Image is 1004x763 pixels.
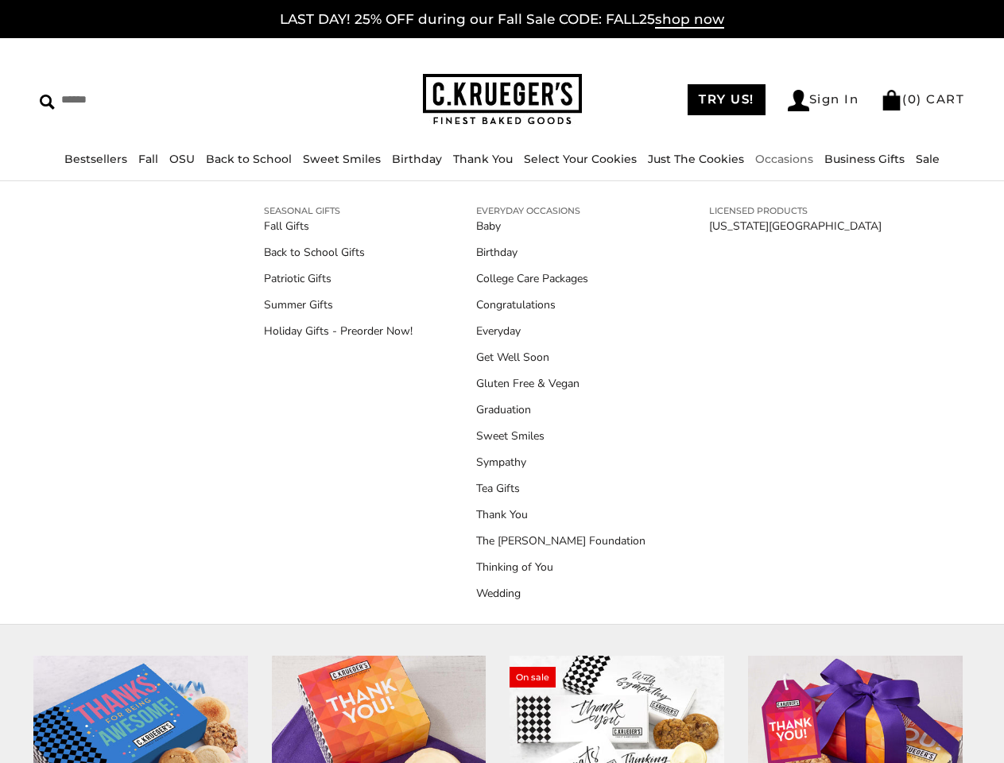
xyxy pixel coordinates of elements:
[916,152,940,166] a: Sale
[648,152,744,166] a: Just The Cookies
[476,349,645,366] a: Get Well Soon
[476,375,645,392] a: Gluten Free & Vegan
[280,11,724,29] a: LAST DAY! 25% OFF during our Fall Sale CODE: FALL25shop now
[476,270,645,287] a: College Care Packages
[476,480,645,497] a: Tea Gifts
[264,203,413,218] a: SEASONAL GIFTS
[138,152,158,166] a: Fall
[264,323,413,339] a: Holiday Gifts - Preorder Now!
[264,218,413,234] a: Fall Gifts
[476,454,645,471] a: Sympathy
[169,152,195,166] a: OSU
[206,152,292,166] a: Back to School
[264,270,413,287] a: Patriotic Gifts
[788,90,809,111] img: Account
[453,152,513,166] a: Thank You
[476,218,645,234] a: Baby
[655,11,724,29] span: shop now
[476,244,645,261] a: Birthday
[881,91,964,107] a: (0) CART
[264,296,413,313] a: Summer Gifts
[476,559,645,575] a: Thinking of You
[476,203,645,218] a: EVERYDAY OCCASIONS
[64,152,127,166] a: Bestsellers
[908,91,917,107] span: 0
[392,152,442,166] a: Birthday
[476,428,645,444] a: Sweet Smiles
[755,152,813,166] a: Occasions
[788,90,859,111] a: Sign In
[476,506,645,523] a: Thank You
[688,84,766,115] a: TRY US!
[423,74,582,126] img: C.KRUEGER'S
[881,90,902,110] img: Bag
[476,323,645,339] a: Everyday
[824,152,905,166] a: Business Gifts
[510,667,556,687] span: On sale
[709,218,882,234] a: [US_STATE][GEOGRAPHIC_DATA]
[476,533,645,549] a: The [PERSON_NAME] Foundation
[40,95,55,110] img: Search
[476,296,645,313] a: Congratulations
[709,203,882,218] a: LICENSED PRODUCTS
[524,152,637,166] a: Select Your Cookies
[40,87,251,112] input: Search
[303,152,381,166] a: Sweet Smiles
[476,401,645,418] a: Graduation
[264,244,413,261] a: Back to School Gifts
[13,703,165,750] iframe: Sign Up via Text for Offers
[476,585,645,602] a: Wedding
